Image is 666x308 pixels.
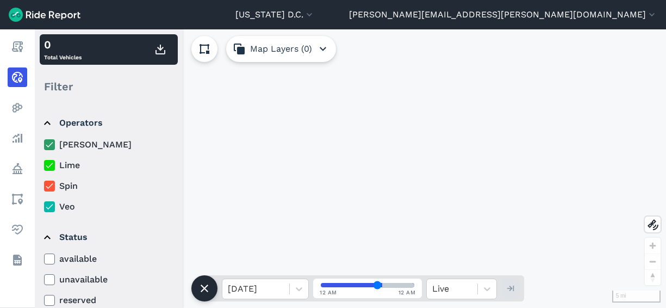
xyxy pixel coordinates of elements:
[349,8,657,21] button: [PERSON_NAME][EMAIL_ADDRESS][PERSON_NAME][DOMAIN_NAME]
[8,128,27,148] a: Analyze
[44,252,175,266] label: available
[320,288,337,297] span: 12 AM
[8,37,27,57] a: Report
[8,98,27,118] a: Heatmaps
[44,273,175,286] label: unavailable
[9,8,80,22] img: Ride Report
[44,36,82,63] div: Total Vehicles
[8,189,27,209] a: Areas
[44,108,173,138] summary: Operators
[8,220,27,239] a: Health
[8,67,27,87] a: Realtime
[235,8,315,21] button: [US_STATE] D.C.
[44,294,175,307] label: reserved
[44,159,175,172] label: Lime
[226,36,336,62] button: Map Layers (0)
[40,70,178,103] div: Filter
[44,200,175,213] label: Veo
[44,180,175,193] label: Spin
[44,222,173,252] summary: Status
[399,288,416,297] span: 12 AM
[8,159,27,178] a: Policy
[44,36,82,53] div: 0
[8,250,27,270] a: Datasets
[44,138,175,151] label: [PERSON_NAME]
[35,29,666,308] div: loading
